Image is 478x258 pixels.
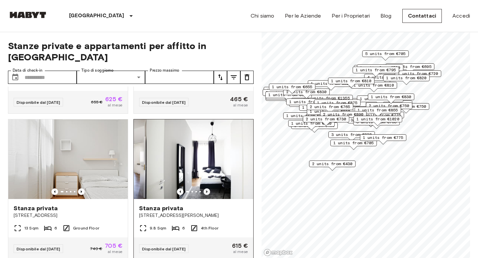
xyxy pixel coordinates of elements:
[251,12,274,20] a: Chi siamo
[371,94,411,100] span: 1 units from €830
[402,9,442,23] a: Contattaci
[13,68,42,73] label: Data di check-in
[105,96,122,102] span: 625 €
[283,112,330,123] div: Map marker
[182,225,185,231] span: 6
[268,92,309,98] span: 1 units from €695
[8,119,128,199] img: Marketing picture of unit IT-14-037-001-06H
[269,84,315,94] div: Map marker
[389,64,432,70] span: 10 units from €695
[139,204,183,212] span: Stanza privata
[320,111,366,121] div: Map marker
[363,135,403,141] span: 1 units from €775
[240,71,254,84] button: tune
[90,246,102,252] span: 740 €
[69,12,124,20] p: [GEOGRAPHIC_DATA]
[386,75,427,81] span: 1 units from €820
[146,119,266,199] img: Marketing picture of unit IT-14-110-001-002
[356,67,396,73] span: 1 units from €795
[323,111,363,117] span: 2 units from €890
[303,116,349,126] div: Map marker
[357,96,403,106] div: Map marker
[81,68,114,73] label: Tipo di soggiorno
[354,82,394,88] span: 1 units from €810
[266,90,306,96] span: 2 units from €625
[331,132,372,138] span: 3 units from €830
[386,103,426,109] span: 2 units from €750
[289,99,330,105] span: 1 units from €685
[230,96,248,102] span: 465 €
[142,246,186,251] span: Disponibile dal [DATE]
[299,104,346,114] div: Map marker
[27,119,146,199] img: Marketing picture of unit IT-14-110-001-002
[331,78,371,84] span: 1 units from €810
[201,225,218,231] span: 4th Floor
[328,131,375,142] div: Map marker
[311,81,351,87] span: 1 units from €520
[91,99,103,105] span: 655 €
[314,99,360,110] div: Map marker
[332,12,370,20] a: Per i Proprietari
[139,212,248,219] span: [STREET_ADDRESS][PERSON_NAME]
[14,212,122,219] span: [STREET_ADDRESS]
[386,63,435,74] div: Map marker
[330,140,377,150] div: Map marker
[312,161,353,167] span: 2 units from €430
[333,140,374,146] span: 1 units from €705
[353,67,399,77] div: Map marker
[108,249,122,255] span: al mese
[8,12,48,18] img: Habyt
[355,107,401,117] div: Map marker
[383,75,430,85] div: Map marker
[73,225,99,231] span: Ground Floor
[286,98,333,109] div: Map marker
[286,113,327,119] span: 1 units from €695
[360,134,406,145] div: Map marker
[398,71,438,77] span: 1 units from €720
[265,92,312,102] div: Map marker
[105,243,122,249] span: 705 €
[380,12,392,20] a: Blog
[317,100,358,106] span: 1 units from €875
[308,80,354,91] div: Map marker
[108,102,122,108] span: al mese
[362,50,409,61] div: Map marker
[452,12,470,20] a: Accedi
[14,204,58,212] span: Stanza privata
[328,78,374,88] div: Map marker
[9,71,22,84] button: Choose date
[17,246,60,251] span: Disponibile dal [DATE]
[366,102,412,113] div: Map marker
[310,104,350,110] span: 2 units from €765
[203,188,210,195] button: Previous image
[233,102,248,108] span: al mese
[395,70,441,81] div: Map marker
[233,249,248,255] span: al mese
[264,249,293,256] a: Mapbox logo
[227,71,240,84] button: tune
[51,188,58,195] button: Previous image
[150,68,179,73] label: Prezzo massimo
[17,100,60,105] span: Disponibile dal [DATE]
[354,65,400,75] div: Map marker
[214,71,227,84] button: tune
[78,188,85,195] button: Previous image
[357,64,403,75] div: Map marker
[368,94,414,104] div: Map marker
[365,51,406,57] span: 5 units from €705
[24,225,39,231] span: 13 Sqm
[264,87,310,97] div: Map marker
[286,89,327,95] span: 2 units from €830
[150,225,166,231] span: 9.8 Sqm
[367,74,408,80] span: 4 units from €735
[285,12,321,20] a: Per le Aziende
[358,107,398,113] span: 1 units from €855
[54,225,57,231] span: 6
[272,84,312,90] span: 1 units from €655
[360,96,400,102] span: 1 units from €785
[354,116,402,126] div: Map marker
[232,243,248,249] span: 615 €
[291,120,332,126] span: 1 units from €730
[307,103,353,114] div: Map marker
[288,120,335,130] div: Map marker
